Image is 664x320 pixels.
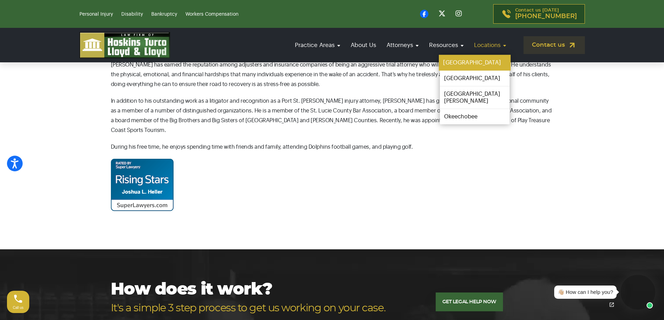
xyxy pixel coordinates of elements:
a: [GEOGRAPHIC_DATA][PERSON_NAME] [440,86,510,109]
div: 👋🏼 How can I help you? [558,288,613,296]
h2: How does it work? [111,281,386,318]
p: In addition to his outstanding work as a litigator and recognition as a Port St. [PERSON_NAME] in... [111,96,554,135]
a: Open chat [604,297,619,312]
a: [GEOGRAPHIC_DATA] [439,55,511,71]
p: [PERSON_NAME] has successfully represented hundreds of clients throughout [GEOGRAPHIC_DATA][US_ST... [111,50,554,89]
img: logo [79,32,170,58]
p: Contact us [DATE] [515,8,577,20]
span: It's a simple 3 step process to get us working on your case. [111,299,386,318]
a: Locations [471,35,510,55]
a: Contact us [524,36,585,54]
a: [GEOGRAPHIC_DATA] [440,71,510,86]
p: During his free time, he enjoys spending time with friends and family, attending Dolphins footbal... [111,142,554,152]
span: [PHONE_NUMBER] [515,13,577,20]
span: Call us [13,306,24,310]
a: About Us [347,35,380,55]
a: Bankruptcy [151,12,177,17]
a: Contact us [DATE][PHONE_NUMBER] [493,4,585,24]
a: GET LEGAL HELP NOW [436,292,503,311]
a: Okeechobee [440,109,510,124]
a: Disability [121,12,143,17]
a: Personal Injury [79,12,113,17]
a: Practice Areas [291,35,344,55]
a: Workers Compensation [185,12,238,17]
a: Resources [426,35,467,55]
img: SuperLawyers Rising Stars Joshua L. Heller [111,159,215,211]
a: Attorneys [383,35,422,55]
